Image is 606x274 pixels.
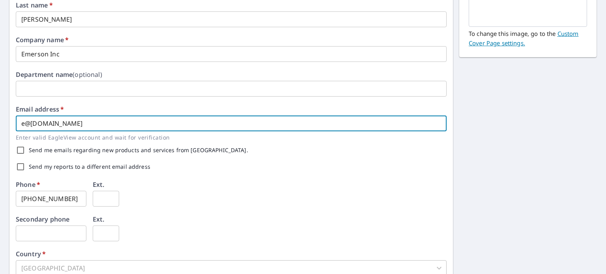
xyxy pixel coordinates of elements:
[16,71,102,78] label: Department name
[16,216,69,222] label: Secondary phone
[73,70,102,79] b: (optional)
[29,147,248,153] label: Send me emails regarding new products and services from [GEOGRAPHIC_DATA].
[16,106,64,112] label: Email address
[93,181,105,188] label: Ext.
[16,2,53,8] label: Last name
[16,251,46,257] label: Country
[469,27,587,48] p: To change this image, go to the
[16,181,40,188] label: Phone
[29,164,150,170] label: Send my reports to a different email address
[16,37,69,43] label: Company name
[16,133,441,142] p: Enter valid EagleView account and wait for verification
[93,216,105,222] label: Ext.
